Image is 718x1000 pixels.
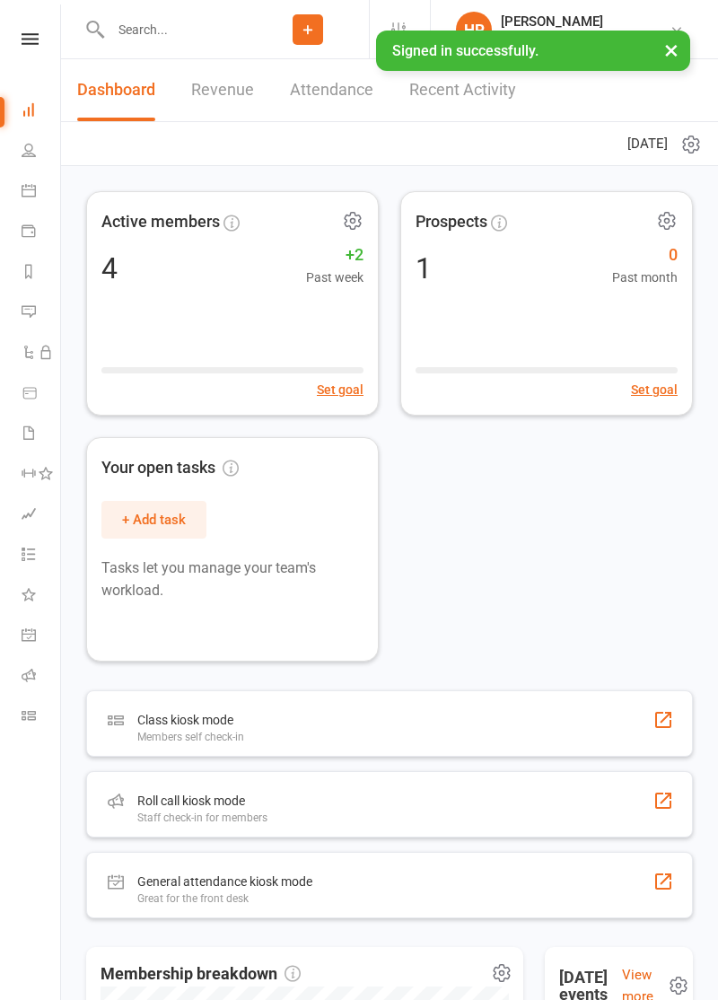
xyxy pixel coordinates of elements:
[22,697,62,738] a: Class kiosk mode
[290,59,373,121] a: Attendance
[409,59,516,121] a: Recent Activity
[612,268,678,287] span: Past month
[501,30,670,46] div: ZNTH Rehab & Training Centre
[306,268,363,287] span: Past week
[22,657,62,697] a: Roll call kiosk mode
[101,209,220,235] span: Active members
[137,731,244,743] div: Members self check-in
[22,213,62,253] a: Payments
[22,253,62,294] a: Reports
[631,380,678,399] button: Set goal
[456,12,492,48] div: HP
[22,576,62,617] a: What's New
[655,31,687,69] button: ×
[77,59,155,121] a: Dashboard
[137,790,267,811] div: Roll call kiosk mode
[137,709,244,731] div: Class kiosk mode
[101,501,206,539] button: + Add task
[22,374,62,415] a: Product Sales
[416,209,487,235] span: Prospects
[22,92,62,132] a: Dashboard
[306,242,363,268] span: +2
[101,961,301,987] span: Membership breakdown
[101,557,363,602] p: Tasks let you manage your team's workload.
[501,13,670,30] div: [PERSON_NAME]
[22,617,62,657] a: General attendance kiosk mode
[22,132,62,172] a: People
[22,496,62,536] a: Assessments
[612,242,678,268] span: 0
[137,811,267,824] div: Staff check-in for members
[191,59,254,121] a: Revenue
[627,133,668,154] span: [DATE]
[317,380,363,399] button: Set goal
[22,172,62,213] a: Calendar
[101,254,118,283] div: 4
[392,42,538,59] span: Signed in successfully.
[101,455,239,481] span: Your open tasks
[137,871,312,892] div: General attendance kiosk mode
[416,254,432,283] div: 1
[105,17,247,42] input: Search...
[137,892,312,905] div: Great for the front desk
